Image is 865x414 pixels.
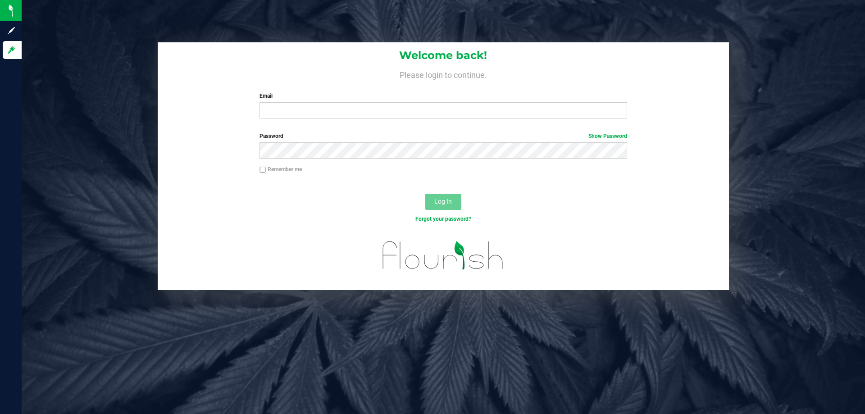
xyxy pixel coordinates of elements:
[434,198,452,205] span: Log In
[372,232,514,278] img: flourish_logo.svg
[588,133,627,139] a: Show Password
[259,133,283,139] span: Password
[158,68,729,79] h4: Please login to continue.
[415,216,471,222] a: Forgot your password?
[259,165,302,173] label: Remember me
[259,92,627,100] label: Email
[7,26,16,35] inline-svg: Sign up
[259,167,266,173] input: Remember me
[7,45,16,55] inline-svg: Log in
[158,50,729,61] h1: Welcome back!
[425,194,461,210] button: Log In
